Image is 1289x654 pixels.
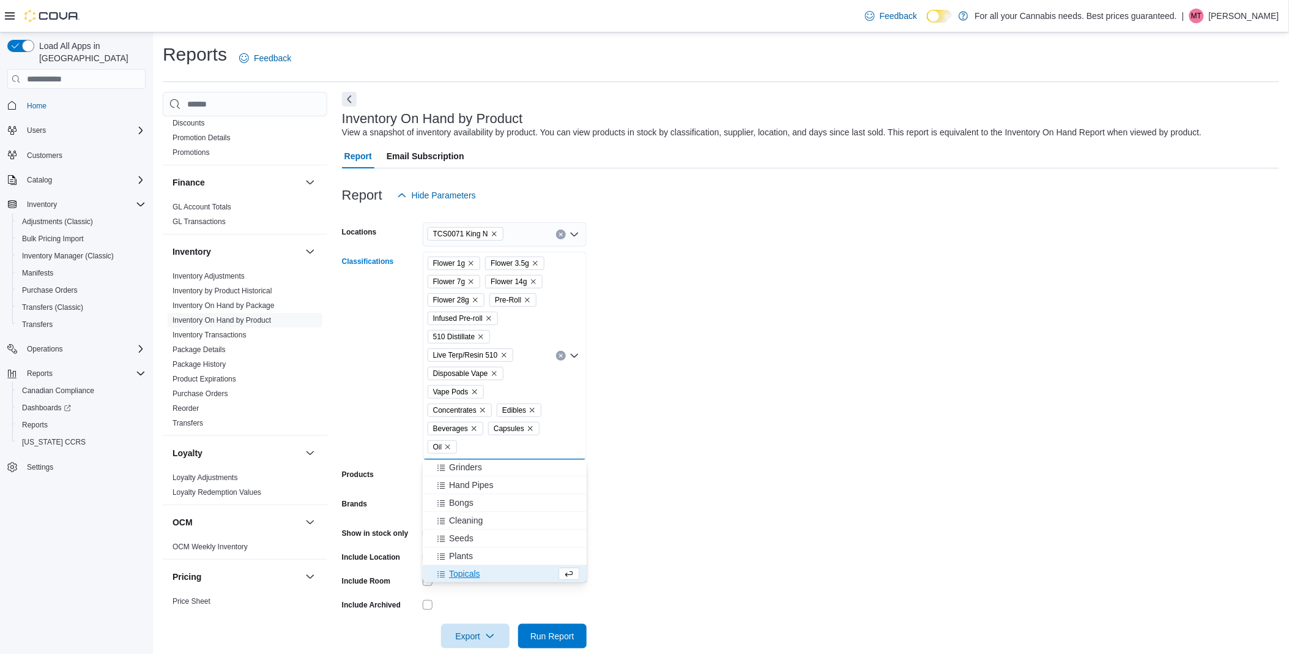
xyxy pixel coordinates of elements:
span: GL Transactions [173,217,226,227]
span: Capsules [488,422,540,435]
label: Brands [342,499,367,509]
button: Remove Capsules from selection in this group [527,425,534,432]
button: [US_STATE] CCRS [12,434,150,451]
span: Discounts [173,118,205,128]
a: Customers [22,148,67,163]
label: Products [342,470,374,479]
span: Package History [173,359,226,369]
button: Plants [423,547,587,565]
div: Marko Tamas [1189,9,1204,23]
a: GL Account Totals [173,203,231,211]
a: Promotion Details [173,133,231,142]
a: Manifests [17,266,58,280]
button: Remove Disposable Vape from selection in this group [491,370,498,377]
span: Bulk Pricing Import [22,234,84,244]
button: Next [342,92,357,107]
button: Seeds [423,530,587,547]
p: For all your Cannabis needs. Best prices guaranteed. [975,9,1177,23]
span: Adjustments (Classic) [17,214,146,229]
span: Inventory Manager (Classic) [17,249,146,263]
span: Flower 3.5g [485,257,544,270]
input: Dark Mode [927,10,953,23]
button: Clear input [556,351,566,361]
span: Promotion Details [173,133,231,143]
button: Inventory [303,244,318,259]
button: Open list of options [570,230,579,239]
div: Discounts & Promotions [163,116,327,165]
a: Settings [22,460,58,475]
a: Transfers [173,419,203,427]
a: Purchase Orders [173,389,228,398]
span: Flower 7g [428,275,481,288]
a: OCM Weekly Inventory [173,543,248,551]
span: Run Report [530,630,574,642]
button: Close list of options [570,351,579,361]
span: TCS0071 King N [428,227,503,241]
span: Package Details [173,345,226,355]
button: Finance [303,175,318,190]
p: [PERSON_NAME] [1209,9,1279,23]
span: Flower 28g [428,293,485,307]
span: Transfers [173,418,203,428]
span: Transfers [17,317,146,332]
button: Bongs [423,494,587,512]
a: Reports [17,418,53,432]
span: Oil [428,440,458,454]
h1: Reports [163,42,227,67]
button: Remove Infused Pre-roll from selection in this group [485,315,492,322]
span: Inventory [22,197,146,212]
h3: Pricing [173,571,201,583]
button: Transfers (Classic) [12,299,150,316]
span: Beverages [433,423,468,435]
span: MT [1191,9,1202,23]
button: Remove Live Terp/Resin 510 from selection in this group [500,351,508,359]
button: Catalog [22,173,57,187]
a: Inventory Transactions [173,331,247,339]
span: Feedback [254,52,291,64]
span: Canadian Compliance [17,383,146,398]
span: Flower 1g [433,257,466,269]
a: Price Sheet [173,597,210,606]
a: Transfers (Classic) [17,300,88,315]
span: Adjustments (Classic) [22,217,93,227]
span: Promotions [173,148,210,157]
button: Transfers [12,316,150,333]
button: Remove Edibles from selection in this group [529,407,536,414]
a: Dashboards [17,400,76,415]
span: Concentrates [433,404,477,416]
span: Live Terp/Resin 510 [433,349,498,361]
span: Capsules [494,423,524,435]
a: Purchase Orders [17,283,83,298]
span: Live Terp/Resin 510 [428,348,513,362]
a: Discounts [173,119,205,127]
button: Run Report [518,624,587,648]
button: Bulk Pricing Import [12,230,150,247]
a: Inventory On Hand by Product [173,316,271,325]
button: OCM [303,515,318,530]
a: [US_STATE] CCRS [17,435,91,449]
button: Remove Flower 14g from selection in this group [530,278,537,285]
button: Operations [22,342,68,356]
span: Catalog [27,175,52,185]
div: Loyalty [163,470,327,505]
button: Topicals [423,565,587,583]
label: Locations [342,227,377,237]
button: Remove 510 Distillate from selection in this group [477,333,485,340]
button: Export [441,624,510,648]
span: Concentrates [428,404,492,417]
span: Bulk Pricing Import [17,231,146,246]
button: Pricing [173,571,300,583]
span: Inventory [27,200,57,209]
h3: Inventory [173,246,211,258]
a: Loyalty Adjustments [173,473,238,482]
button: Catalog [2,171,150,189]
span: Disposable Vape [428,367,503,380]
span: Oil [433,441,442,453]
button: Cleaning [423,512,587,530]
span: Operations [22,342,146,356]
div: View a snapshot of inventory availability by product. You can view products in stock by classific... [342,126,1202,139]
span: Dashboards [17,400,146,415]
h3: Inventory On Hand by Product [342,111,523,126]
button: Operations [2,340,150,358]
